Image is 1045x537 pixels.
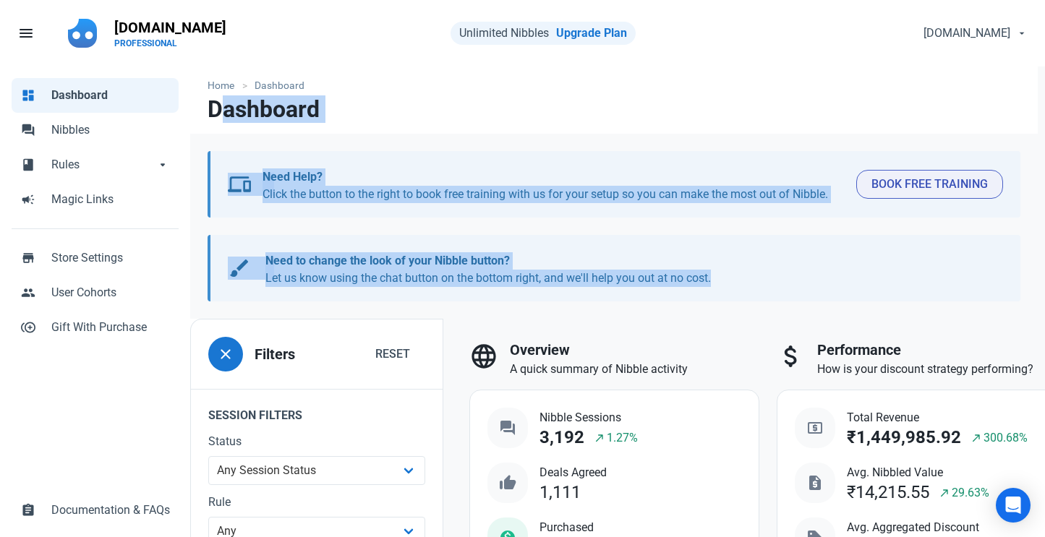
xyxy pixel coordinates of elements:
[265,254,510,267] b: Need to change the look of your Nibble button?
[459,26,549,40] span: Unlimited Nibbles
[12,493,179,528] a: assignmentDocumentation & FAQs
[360,340,425,369] button: Reset
[51,121,170,139] span: Nibbles
[51,502,170,519] span: Documentation & FAQs
[12,78,179,113] a: dashboardDashboard
[469,342,498,371] span: language
[51,284,170,301] span: User Cohorts
[51,319,170,336] span: Gift With Purchase
[777,342,806,371] span: attach_money
[847,519,979,536] span: Avg. Aggregated Discount
[21,284,35,298] span: people
[217,345,234,363] span: close
[228,173,251,196] span: devices
[971,432,982,444] span: north_east
[263,168,844,203] p: Click the button to the right to book free training with us for your setup so you can make the mo...
[539,483,581,502] div: 1,111
[106,12,235,55] a: [DOMAIN_NAME]PROFESSIONAL
[21,87,35,101] span: dashboard
[510,342,759,358] h3: Overview
[847,428,961,447] div: ₹1,449,985.92
[51,191,170,208] span: Magic Links
[51,249,170,267] span: Store Settings
[12,147,179,182] a: bookRulesarrow_drop_down
[114,17,226,38] p: [DOMAIN_NAME]
[255,346,295,363] h3: Filters
[556,26,627,40] a: Upgrade Plan
[996,488,1031,523] div: Open Intercom Messenger
[208,337,243,371] button: close
[499,419,516,437] span: question_answer
[12,310,179,345] a: control_point_duplicateGift With Purchase
[12,113,179,147] a: forumNibbles
[12,182,179,217] a: campaignMagic Links
[21,121,35,136] span: forum
[539,464,607,481] span: Deals Agreed
[265,252,989,287] p: Let us know using the chat button on the bottom right, and we'll help you out at no cost.
[17,25,35,42] span: menu
[208,494,425,511] label: Rule
[21,502,35,516] span: assignment
[806,419,824,437] span: local_atm
[510,361,759,378] p: A quick summary of Nibble activity
[375,345,410,363] span: Reset
[847,483,929,502] div: ₹14,215.55
[208,433,425,450] label: Status
[51,156,155,173] span: Rules
[51,87,170,104] span: Dashboard
[856,170,1003,199] button: Book Free Training
[208,96,320,122] h1: Dashboard
[263,170,323,184] b: Need Help?
[21,249,35,264] span: store
[228,257,251,280] span: brush
[952,484,989,502] span: 29.63%
[208,78,242,93] a: Home
[21,156,35,171] span: book
[847,409,1028,426] span: Total Revenue
[191,389,443,433] legend: Session Filters
[924,25,1010,42] span: [DOMAIN_NAME]
[607,429,638,447] span: 1.27%
[21,191,35,205] span: campaign
[939,487,950,499] span: north_east
[114,38,226,49] p: PROFESSIONAL
[539,409,638,426] span: Nibble Sessions
[806,474,824,491] span: request_quote
[12,241,179,275] a: storeStore Settings
[539,428,584,447] div: 3,192
[847,464,989,481] span: Avg. Nibbled Value
[21,319,35,333] span: control_point_duplicate
[539,519,621,536] span: Purchased
[594,432,605,444] span: north_east
[12,275,179,310] a: peopleUser Cohorts
[984,429,1028,447] span: 300.68%
[155,156,170,171] span: arrow_drop_down
[871,176,988,193] span: Book Free Training
[190,66,1038,96] nav: breadcrumbs
[911,19,1036,48] button: [DOMAIN_NAME]
[499,474,516,491] span: thumb_up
